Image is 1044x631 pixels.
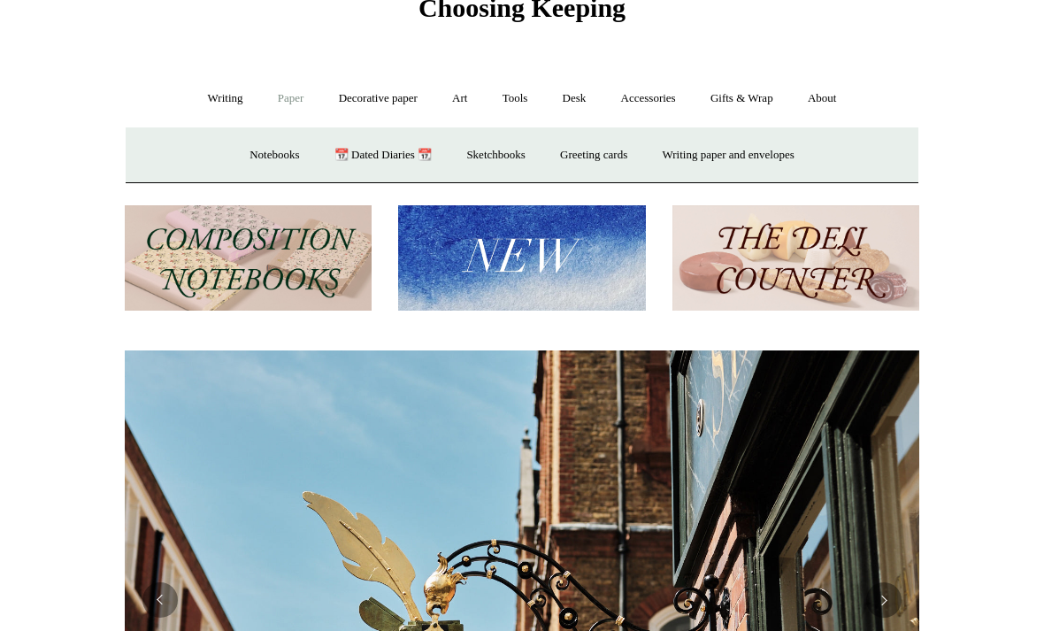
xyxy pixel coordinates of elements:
[436,75,483,122] a: Art
[695,75,789,122] a: Gifts & Wrap
[323,75,434,122] a: Decorative paper
[605,75,692,122] a: Accessories
[547,75,603,122] a: Desk
[792,75,853,122] a: About
[450,132,541,179] a: Sketchbooks
[487,75,544,122] a: Tools
[319,132,448,179] a: 📆 Dated Diaries 📆
[262,75,320,122] a: Paper
[418,7,626,19] a: Choosing Keeping
[647,132,810,179] a: Writing paper and envelopes
[192,75,259,122] a: Writing
[544,132,643,179] a: Greeting cards
[234,132,315,179] a: Notebooks
[142,582,178,618] button: Previous
[125,205,372,311] img: 202302 Composition ledgers.jpg__PID:69722ee6-fa44-49dd-a067-31375e5d54ec
[398,205,645,311] img: New.jpg__PID:f73bdf93-380a-4a35-bcfe-7823039498e1
[866,582,902,618] button: Next
[672,205,919,311] img: The Deli Counter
